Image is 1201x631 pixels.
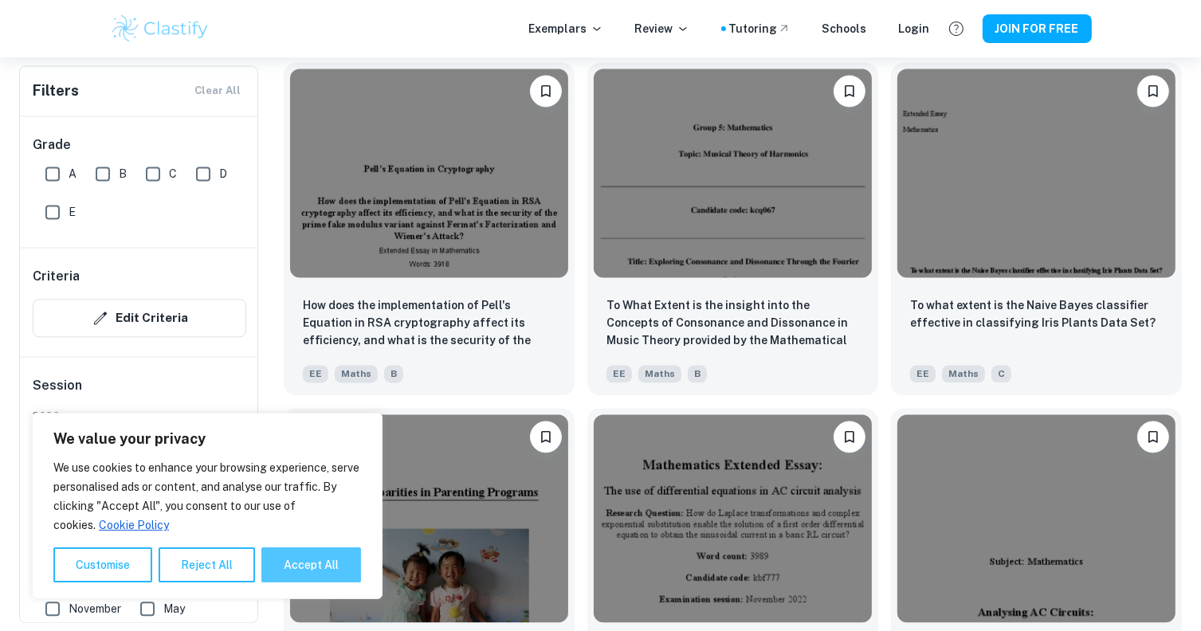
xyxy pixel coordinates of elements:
[119,165,127,182] span: B
[822,20,867,37] a: Schools
[69,203,76,221] span: E
[530,75,562,107] button: Please log in to bookmark exemplars
[261,547,361,582] button: Accept All
[834,75,865,107] button: Please log in to bookmark exemplars
[943,15,970,42] button: Help and Feedback
[284,62,575,395] a: Please log in to bookmark exemplarsHow does the implementation of Pell's Equation in RSA cryptogr...
[53,429,361,449] p: We value your privacy
[1137,421,1169,453] button: Please log in to bookmark exemplars
[335,365,378,382] span: Maths
[384,365,403,382] span: B
[33,299,246,337] button: Edit Criteria
[33,408,246,422] span: 2026
[587,62,878,395] a: Please log in to bookmark exemplarsTo What Extent is the insight into the Concepts of Consonance ...
[635,20,689,37] p: Review
[897,69,1175,277] img: Maths EE example thumbnail: To what extent is the Naive Bayes classi
[159,547,255,582] button: Reject All
[991,365,1011,382] span: C
[33,80,79,102] h6: Filters
[33,376,246,408] h6: Session
[638,365,681,382] span: Maths
[983,14,1092,43] button: JOIN FOR FREE
[219,165,227,182] span: D
[33,135,246,155] h6: Grade
[729,20,791,37] a: Tutoring
[897,414,1175,623] img: Maths EE example thumbnail: To what extent is the mathematical proof
[98,518,170,532] a: Cookie Policy
[69,165,77,182] span: A
[110,13,211,45] img: Clastify logo
[606,296,859,351] p: To What Extent is the insight into the Concepts of Consonance and Dissonance in Music Theory prov...
[32,413,383,599] div: We value your privacy
[290,69,568,277] img: Maths EE example thumbnail: How does the implementation of Pell's Eq
[594,69,872,277] img: Maths EE example thumbnail: To What Extent is the insight into the C
[891,62,1182,395] a: Please log in to bookmark exemplarsTo what extent is the Naive Bayes classifier effective in clas...
[834,421,865,453] button: Please log in to bookmark exemplars
[290,414,568,623] img: Maths EE example thumbnail: To what extent, statistically, are the c
[303,365,328,382] span: EE
[594,414,872,623] img: Maths EE example thumbnail: How do Laplace transformations and compl
[33,267,80,286] h6: Criteria
[530,421,562,453] button: Please log in to bookmark exemplars
[688,365,707,382] span: B
[69,600,121,617] span: November
[1137,75,1169,107] button: Please log in to bookmark exemplars
[910,365,936,382] span: EE
[529,20,603,37] p: Exemplars
[163,600,185,617] span: May
[169,165,177,182] span: C
[899,20,930,37] a: Login
[53,547,152,582] button: Customise
[910,296,1163,331] p: To what extent is the Naive Bayes classifier effective in classifying Iris Plants Data Set?
[942,365,985,382] span: Maths
[53,458,361,535] p: We use cookies to enhance your browsing experience, serve personalised ads or content, and analys...
[303,296,555,351] p: How does the implementation of Pell's Equation in RSA cryptography affect its efficiency, and wha...
[606,365,632,382] span: EE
